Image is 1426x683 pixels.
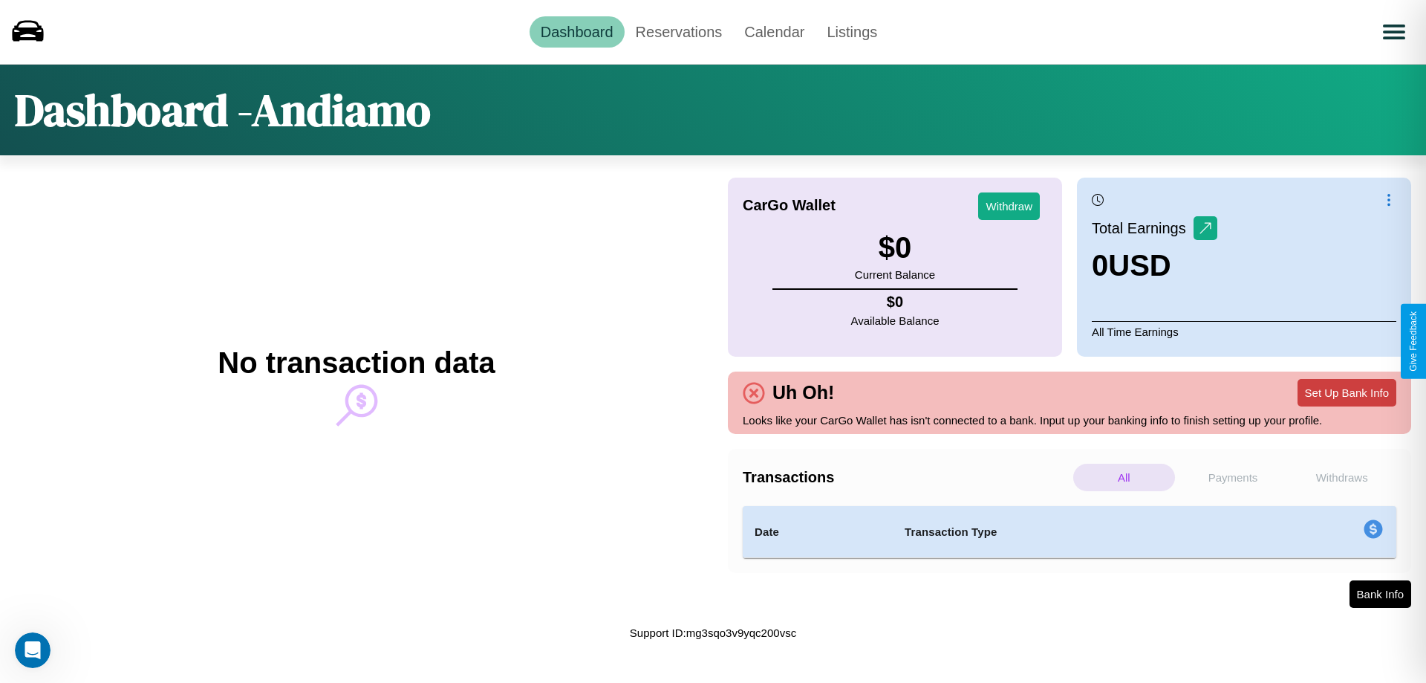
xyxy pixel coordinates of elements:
[625,16,734,48] a: Reservations
[630,623,796,643] p: Support ID: mg3sqo3v9yqc200vsc
[1298,379,1396,407] button: Set Up Bank Info
[743,469,1069,486] h4: Transactions
[530,16,625,48] a: Dashboard
[815,16,888,48] a: Listings
[1073,464,1175,491] p: All
[1182,464,1284,491] p: Payments
[1291,464,1393,491] p: Withdraws
[855,231,935,265] h3: $ 0
[765,382,841,404] h4: Uh Oh!
[905,523,1242,541] h4: Transaction Type
[1408,311,1419,372] div: Give Feedback
[1092,249,1217,282] h3: 0 USD
[851,294,940,311] h4: $ 0
[1373,11,1415,53] button: Open menu
[218,346,495,380] h2: No transaction data
[855,265,935,285] p: Current Balance
[1092,321,1396,342] p: All Time Earnings
[978,192,1040,220] button: Withdraw
[755,523,881,541] h4: Date
[733,16,815,48] a: Calendar
[851,311,940,331] p: Available Balance
[743,197,836,214] h4: CarGo Wallet
[1092,215,1194,242] p: Total Earnings
[743,410,1396,430] p: Looks like your CarGo Wallet has isn't connected to a bank. Input up your banking info to finish ...
[15,632,51,668] iframe: Intercom live chat
[743,506,1396,558] table: simple table
[15,80,431,140] h1: Dashboard - Andiamo
[1350,580,1411,608] button: Bank Info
